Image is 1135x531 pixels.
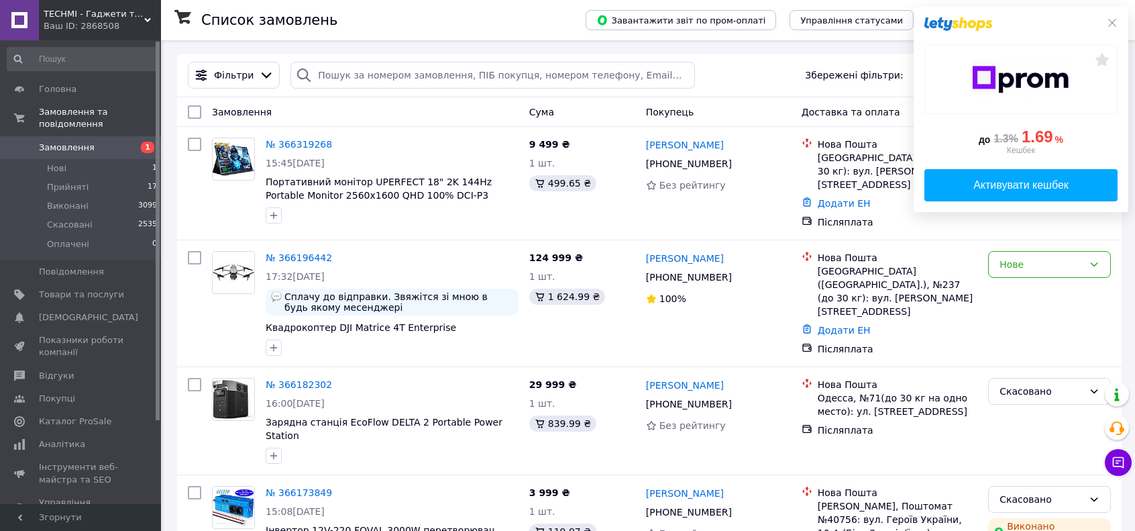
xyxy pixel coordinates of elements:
img: Фото товару [213,142,254,176]
span: Управління статусами [800,15,903,26]
span: 1 [152,162,157,175]
a: Портативний монітор UPERFECT 18" 2K 144Hz Portable Monitor 2560x1600 QHD 100% DCI-P3 FreeSync [266,177,492,214]
a: Додати ЕН [818,198,871,209]
div: Одесса, №71(до 30 кг на одно место): ул. [STREET_ADDRESS] [818,391,977,418]
span: 15:08[DATE] [266,506,325,517]
a: [PERSON_NAME] [646,252,724,265]
input: Пошук [7,47,158,71]
div: Післяплата [818,215,977,229]
div: [PHONE_NUMBER] [643,154,735,173]
span: Оплачені [47,238,89,250]
span: Замовлення та повідомлення [39,106,161,130]
a: Додати ЕН [818,325,871,336]
span: 17 [148,181,157,193]
span: TECHMI - Гаджети та аксесуари [44,8,144,20]
a: Квадрокоптер DJI Matrice 4T Enterprise [266,322,456,333]
div: Нова Пошта [818,138,977,151]
div: [PHONE_NUMBER] [643,503,735,522]
a: № 366196442 [266,252,332,263]
a: № 366173849 [266,487,332,498]
div: 839.99 ₴ [529,416,596,432]
span: 124 999 ₴ [529,252,583,263]
a: Фото товару [212,486,255,529]
span: Показники роботи компанії [39,334,124,358]
div: [PHONE_NUMBER] [643,395,735,414]
img: :speech_balloon: [271,291,282,302]
a: Зарядна станція EcoFlow DELTA 2 Portable Power Station [266,417,502,441]
div: Післяплата [818,342,977,356]
span: [DEMOGRAPHIC_DATA] [39,311,138,324]
button: Чат з покупцем [1105,449,1132,476]
span: Покупець [646,107,694,117]
span: Прийняті [47,181,89,193]
span: Фільтри [214,68,254,82]
div: 499.65 ₴ [529,175,596,191]
span: 17:32[DATE] [266,271,325,282]
a: [PERSON_NAME] [646,138,724,152]
a: [PERSON_NAME] [646,379,724,392]
a: № 366319268 [266,139,332,150]
img: Фото товару [213,252,254,293]
h1: Список замовлень [201,12,337,28]
span: 16:00[DATE] [266,398,325,409]
span: 15:45[DATE] [266,158,325,168]
div: 1 624.99 ₴ [529,289,606,305]
a: Фото товару [212,138,255,181]
span: Товари та послуги [39,289,124,301]
span: 1 [141,142,154,153]
img: Фото товару [213,380,254,419]
div: [PHONE_NUMBER] [643,268,735,287]
div: Нова Пошта [818,251,977,264]
span: Повідомлення [39,266,104,278]
input: Пошук за номером замовлення, ПІБ покупця, номером телефону, Email, номером накладної [290,62,695,89]
span: 9 499 ₴ [529,139,570,150]
span: Замовлення [212,107,272,117]
span: 0 [152,238,157,250]
span: 1 шт. [529,271,555,282]
img: Фото товару [213,487,254,528]
span: 1 шт. [529,158,555,168]
a: Фото товару [212,378,255,421]
span: 2535 [138,219,157,231]
span: Аналітика [39,438,85,450]
span: 1 шт. [529,506,555,517]
div: Нове [999,257,1083,272]
span: Без рейтингу [659,180,726,191]
span: Сплачу до відправки. Звяжітся зі мною в будь якому месенджері [284,291,513,313]
span: Cума [529,107,554,117]
span: Без рейтингу [659,420,726,431]
div: [GEOGRAPHIC_DATA] ([GEOGRAPHIC_DATA].), №237 (до 30 кг): вул. [PERSON_NAME][STREET_ADDRESS] [818,264,977,318]
div: [GEOGRAPHIC_DATA], №10 (до 30 кг): вул. [PERSON_NAME][STREET_ADDRESS] [818,151,977,191]
span: Завантажити звіт по пром-оплаті [596,14,765,26]
span: Головна [39,83,76,95]
div: Нова Пошта [818,378,977,391]
span: 1 шт. [529,398,555,409]
span: Доставка та оплата [802,107,900,117]
span: Каталог ProSale [39,416,111,428]
span: Інструменти веб-майстра та SEO [39,461,124,485]
button: Управління статусами [790,10,914,30]
div: Скасовано [999,492,1083,507]
a: [PERSON_NAME] [646,487,724,500]
button: Завантажити звіт по пром-оплаті [586,10,776,30]
span: Виконані [47,200,89,212]
span: Замовлення [39,142,95,154]
div: Післяплата [818,424,977,437]
div: Скасовано [999,384,1083,399]
span: Управління сайтом [39,497,124,521]
span: Збережені фільтри: [805,68,903,82]
span: Покупці [39,393,75,405]
span: 3 999 ₴ [529,487,570,498]
span: Скасовані [47,219,93,231]
span: Відгуки [39,370,74,382]
span: 100% [659,293,686,304]
a: № 366182302 [266,379,332,390]
span: Нові [47,162,66,175]
a: Фото товару [212,251,255,294]
div: Нова Пошта [818,486,977,499]
span: 29 999 ₴ [529,379,577,390]
div: Ваш ID: 2868508 [44,20,161,32]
